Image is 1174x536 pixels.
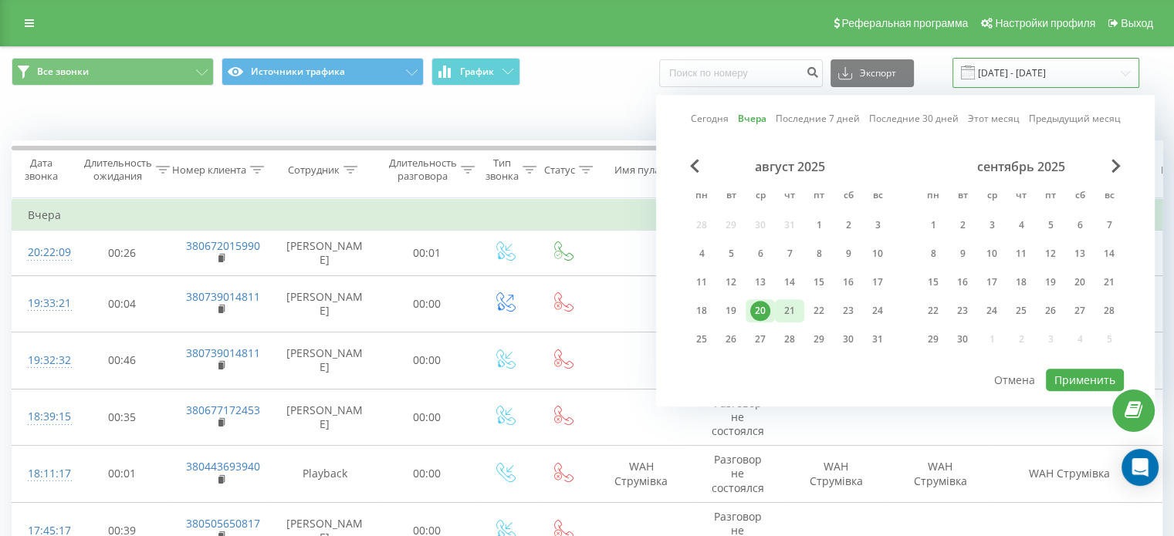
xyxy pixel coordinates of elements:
button: Отмена [986,369,1044,391]
div: пт 1 авг. 2025 г. [804,214,834,237]
td: 00:00 [379,332,475,389]
div: чт 21 авг. 2025 г. [775,299,804,322]
div: 7 [1099,215,1119,235]
abbr: суббота [837,185,860,208]
div: 18 [692,301,712,321]
div: пн 22 сент. 2025 г. [919,299,948,322]
div: 31 [868,329,888,349]
span: График [460,66,494,77]
div: 28 [1099,301,1119,321]
div: ср 6 авг. 2025 г. [746,242,775,265]
div: сб 6 сент. 2025 г. [1065,214,1094,237]
div: 18:39:15 [28,402,59,432]
div: 11 [1011,244,1031,264]
div: 25 [692,329,712,349]
td: 00:01 [74,446,171,503]
abbr: четверг [778,185,801,208]
div: 5 [1040,215,1061,235]
div: Статус [544,163,575,177]
span: Разговор не состоялся [712,452,764,494]
div: сб 9 авг. 2025 г. [834,242,863,265]
button: Применить [1046,369,1124,391]
abbr: среда [749,185,772,208]
span: Next Month [1111,159,1121,173]
div: 30 [838,329,858,349]
div: вт 26 авг. 2025 г. [716,328,746,351]
div: 14 [1099,244,1119,264]
td: [PERSON_NAME] [271,231,379,275]
div: чт 14 авг. 2025 г. [775,271,804,294]
div: 16 [952,272,973,292]
abbr: четверг [1010,185,1033,208]
div: 2 [952,215,973,235]
button: Источники трафика [222,58,424,86]
div: Номер клиента [172,163,246,177]
div: чт 4 сент. 2025 г. [1007,214,1036,237]
div: сб 27 сент. 2025 г. [1065,299,1094,322]
div: 9 [838,244,858,264]
div: пн 15 сент. 2025 г. [919,271,948,294]
div: Open Intercom Messenger [1122,449,1159,486]
td: 00:04 [74,275,171,332]
a: 380677172453 [186,403,260,417]
div: вс 17 авг. 2025 г. [863,271,892,294]
abbr: понедельник [922,185,945,208]
div: август 2025 [687,159,892,174]
div: 24 [982,301,1002,321]
div: 8 [923,244,943,264]
div: Имя пула [614,163,660,177]
div: 11 [692,272,712,292]
div: вс 14 сент. 2025 г. [1094,242,1124,265]
div: пт 12 сент. 2025 г. [1036,242,1065,265]
td: [PERSON_NAME] [271,389,379,446]
div: 20:22:09 [28,238,59,268]
td: WAH Струмівка [888,446,993,503]
abbr: пятница [1039,185,1062,208]
div: вт 23 сент. 2025 г. [948,299,977,322]
div: пн 4 авг. 2025 г. [687,242,716,265]
td: 00:35 [74,389,171,446]
div: ср 27 авг. 2025 г. [746,328,775,351]
div: 14 [780,272,800,292]
abbr: пятница [807,185,831,208]
div: 29 [923,329,943,349]
div: Сотрудник [288,163,340,177]
div: 19:33:21 [28,288,59,319]
div: пн 1 сент. 2025 г. [919,214,948,237]
button: Все звонки [12,58,214,86]
div: 24 [868,301,888,321]
div: 20 [1070,272,1090,292]
div: вт 19 авг. 2025 г. [716,299,746,322]
div: сб 30 авг. 2025 г. [834,328,863,351]
div: вт 30 сент. 2025 г. [948,328,977,351]
abbr: среда [980,185,1003,208]
div: 3 [868,215,888,235]
div: 27 [1070,301,1090,321]
div: 17 [982,272,1002,292]
div: вс 31 авг. 2025 г. [863,328,892,351]
div: пт 8 авг. 2025 г. [804,242,834,265]
div: ср 20 авг. 2025 г. [746,299,775,322]
a: 380443693940 [186,459,260,474]
a: Последние 7 дней [776,112,860,126]
div: пт 29 авг. 2025 г. [804,328,834,351]
div: 27 [750,329,770,349]
div: чт 7 авг. 2025 г. [775,242,804,265]
td: WAH Струмівка [993,446,1147,503]
a: Сегодня [691,112,729,126]
abbr: суббота [1068,185,1091,208]
td: WAH Струмівка [784,446,888,503]
div: 10 [982,244,1002,264]
div: 21 [780,301,800,321]
td: 00:00 [379,275,475,332]
button: Экспорт [831,59,914,87]
td: 00:26 [74,231,171,275]
div: 15 [809,272,829,292]
div: вс 28 сент. 2025 г. [1094,299,1124,322]
div: вт 5 авг. 2025 г. [716,242,746,265]
a: Вчера [738,112,766,126]
div: Тип звонка [486,157,519,183]
div: 6 [750,244,770,264]
div: сб 23 авг. 2025 г. [834,299,863,322]
div: пт 5 сент. 2025 г. [1036,214,1065,237]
